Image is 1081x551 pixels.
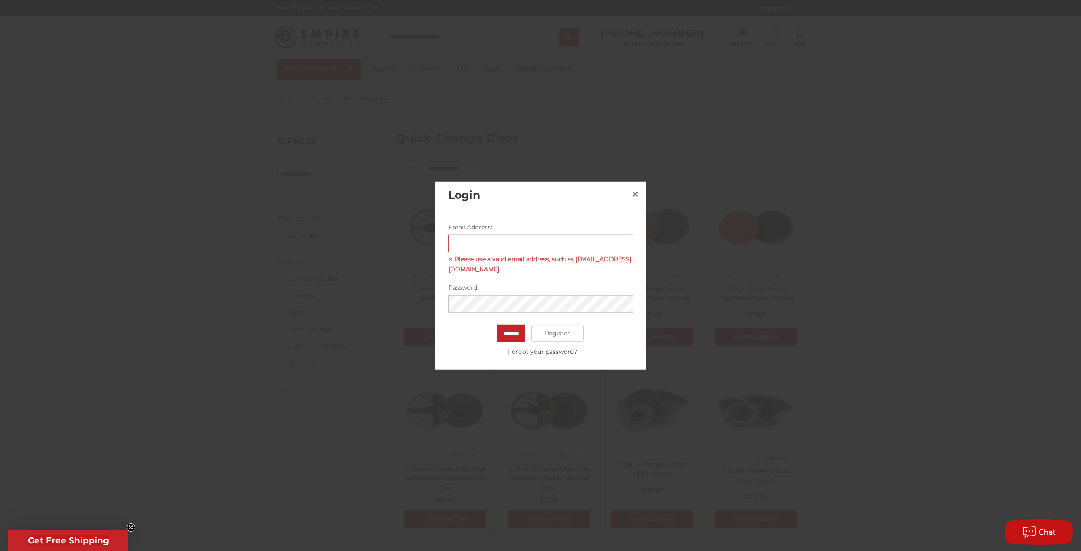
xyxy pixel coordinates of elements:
[127,523,135,532] button: Close teaser
[448,254,633,274] span: Please use a valid email address, such as [EMAIL_ADDRESS][DOMAIN_NAME].
[628,187,642,201] a: Close
[1039,528,1056,536] span: Chat
[631,186,639,202] span: ×
[8,530,128,551] div: Get Free ShippingClose teaser
[453,347,633,356] a: Forgot your password?
[448,223,633,231] label: Email Address:
[28,535,109,546] span: Get Free Shipping
[531,325,584,342] a: Register
[448,187,628,203] h2: Login
[1005,519,1073,545] button: Chat
[448,283,633,292] label: Password:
